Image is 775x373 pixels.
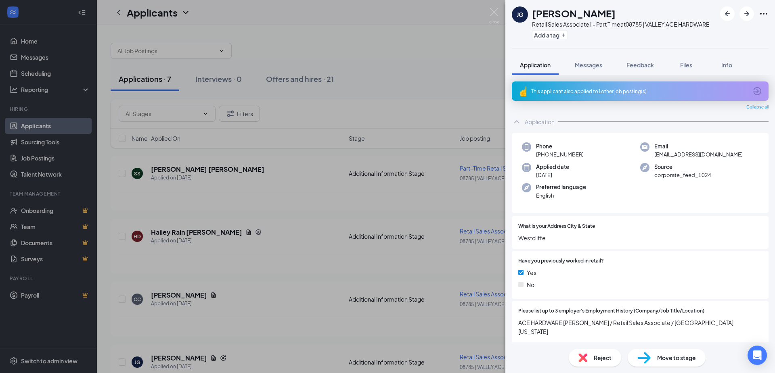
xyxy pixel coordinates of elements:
span: Source [654,163,711,171]
span: Yes [527,268,536,277]
button: ArrowRight [739,6,754,21]
div: This applicant also applied to 1 other job posting(s) [531,88,748,95]
span: Reject [594,353,612,362]
svg: ArrowCircle [752,86,762,96]
svg: ArrowLeftNew [723,9,732,19]
span: Applied date [536,163,569,171]
div: Application [525,118,555,126]
button: ArrowLeftNew [720,6,735,21]
span: What is your Address City & State [518,223,595,230]
span: No [527,280,534,289]
span: Messages [575,61,602,69]
div: Open Intercom Messenger [748,346,767,365]
span: Files [680,61,692,69]
svg: Ellipses [759,9,769,19]
span: [DATE] [536,171,569,179]
span: corporate_feed_1024 [654,171,711,179]
span: Phone [536,142,584,150]
span: ACE HARDWARE [PERSON_NAME] / Retail Sales Associate / [GEOGRAPHIC_DATA] [US_STATE] MC MUSIC LLC /... [518,318,762,371]
h1: [PERSON_NAME] [532,6,616,20]
span: Info [721,61,732,69]
span: Application [520,61,551,69]
span: Collapse all [746,104,769,110]
svg: ArrowRight [742,9,752,19]
div: JG [517,10,523,19]
span: Please list up to 3 employer's Employment History (Company/Job Title/Location) [518,307,704,315]
span: [PHONE_NUMBER] [536,150,584,158]
span: Move to stage [657,353,696,362]
span: [EMAIL_ADDRESS][DOMAIN_NAME] [654,150,743,158]
span: Westcliffe [518,233,762,242]
span: Preferred language [536,183,586,191]
svg: Plus [561,33,566,38]
span: Feedback [626,61,654,69]
span: Have you previously worked in retail? [518,257,604,265]
div: Retail Sales Associate I - Part Time at 08785 | VALLEY ACE HARDWARE [532,20,710,28]
svg: ChevronUp [512,117,522,127]
button: PlusAdd a tag [532,31,568,39]
span: English [536,192,586,200]
span: Email [654,142,743,150]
